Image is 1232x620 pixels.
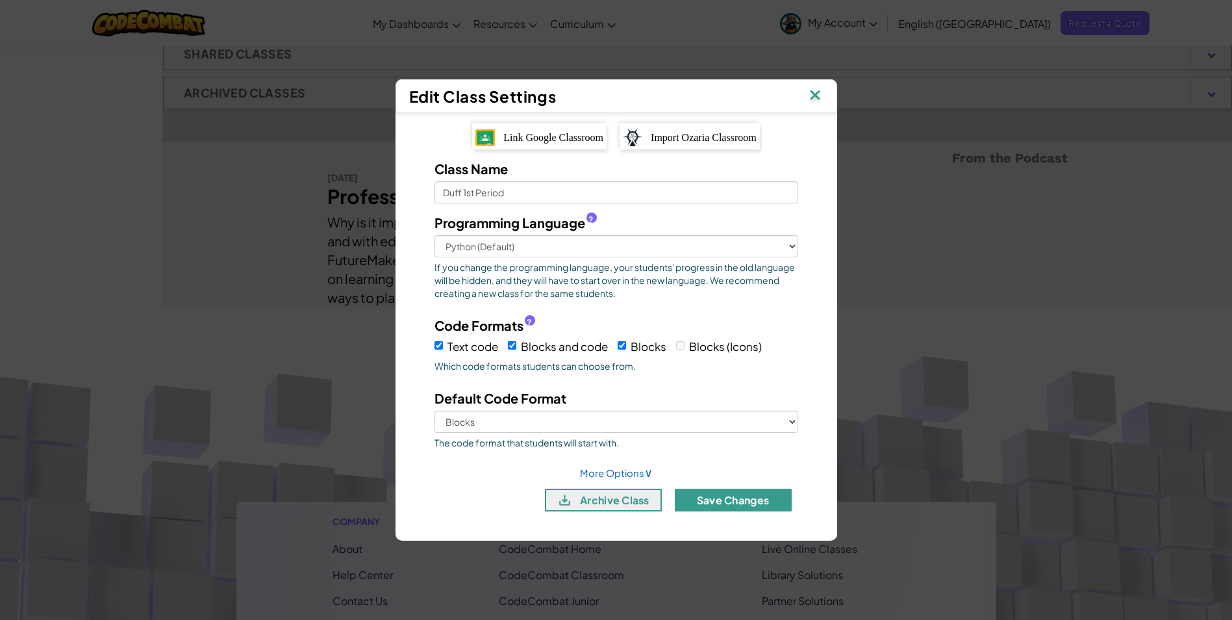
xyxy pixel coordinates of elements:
img: IconGoogleClassroom.svg [475,129,495,146]
span: ? [588,214,594,225]
span: Programming Language [434,213,585,232]
span: Import Ozaria Classroom [651,132,757,143]
img: IconClose.svg [807,86,823,106]
span: Class Name [434,161,508,177]
span: Link Google Classroom [503,132,603,143]
img: ozaria-logo.png [623,128,642,146]
span: Edit Class Settings [409,86,557,106]
span: If you change the programming language, your students' progress in the old language will be hidde... [434,261,798,300]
